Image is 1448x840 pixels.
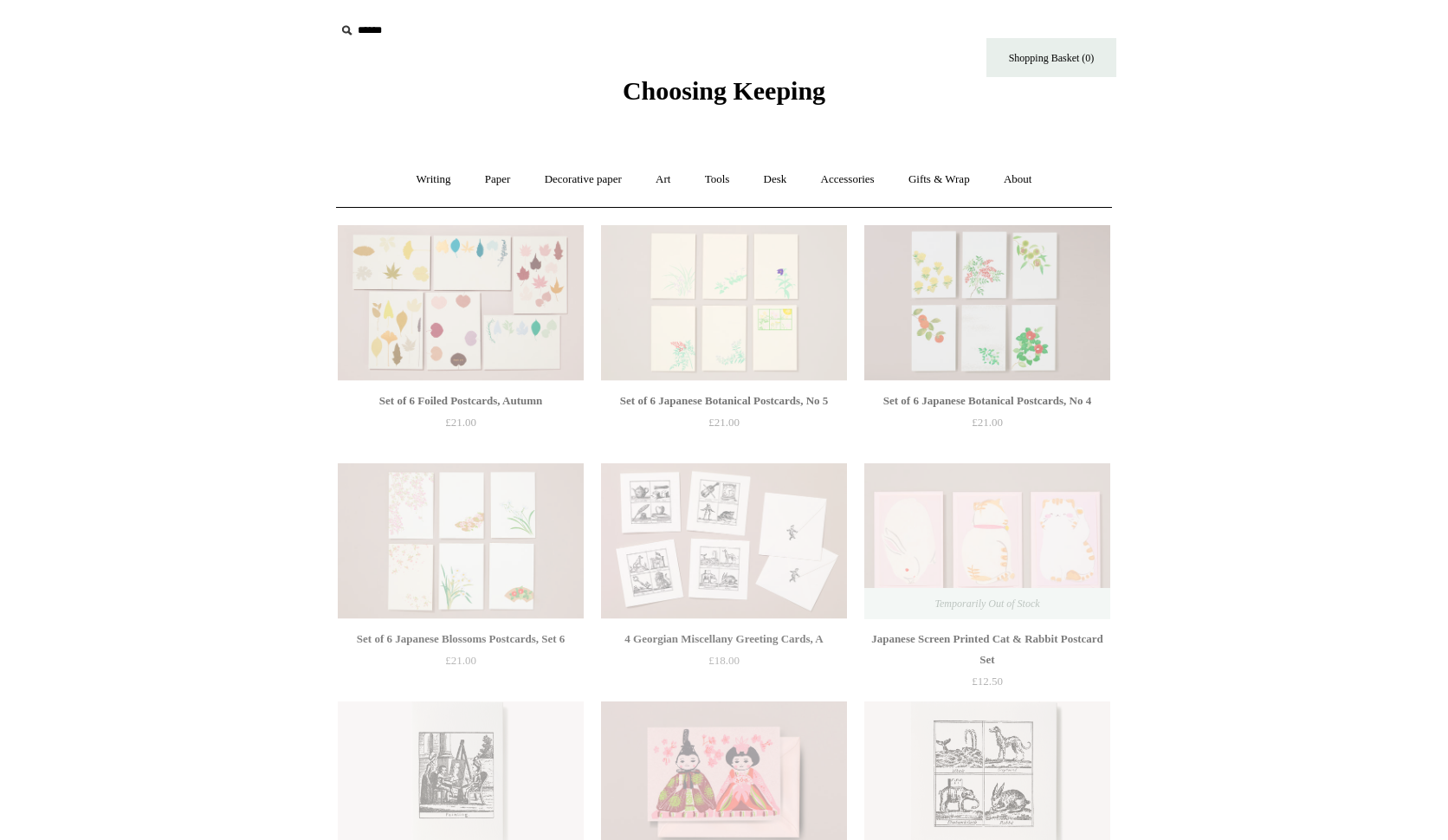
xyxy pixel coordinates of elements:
div: Set of 6 Foiled Postcards, Autumn [342,391,579,411]
div: Set of 6 Japanese Botanical Postcards, No 4 [869,391,1106,411]
img: Japanese Screen Printed Cat & Rabbit Postcard Set [864,463,1110,619]
a: Set of 6 Japanese Blossoms Postcards, Set 6 £21.00 [338,629,584,700]
div: 4 Georgian Miscellany Greeting Cards, A [605,629,843,649]
a: Paper [469,157,527,203]
img: Set of 6 Japanese Blossoms Postcards, Set 6 [338,463,584,619]
a: Set of 6 Japanese Blossoms Postcards, Set 6 Set of 6 Japanese Blossoms Postcards, Set 6 [338,463,584,619]
span: £12.50 [972,675,1003,688]
span: £21.00 [972,416,1003,429]
a: Japanese Screen Printed Cat & Rabbit Postcard Set £12.50 [864,629,1110,700]
a: Accessories [805,157,890,203]
img: 4 Georgian Miscellany Greeting Cards, A [601,463,847,619]
a: Writing [401,157,467,203]
a: Choosing Keeping [623,90,825,102]
a: Decorative paper [529,157,637,203]
span: £21.00 [708,416,740,429]
a: Desk [748,157,803,203]
div: Japanese Screen Printed Cat & Rabbit Postcard Set [869,629,1106,670]
span: £21.00 [445,654,476,667]
img: Set of 6 Japanese Botanical Postcards, No 5 [601,225,847,381]
span: £21.00 [445,416,476,429]
div: Set of 6 Japanese Botanical Postcards, No 5 [605,391,843,411]
a: Set of 6 Foiled Postcards, Autumn £21.00 [338,391,584,462]
a: Set of 6 Japanese Botanical Postcards, No 4 £21.00 [864,391,1110,462]
a: Japanese Screen Printed Cat & Rabbit Postcard Set Japanese Screen Printed Cat & Rabbit Postcard S... [864,463,1110,619]
a: Set of 6 Japanese Botanical Postcards, No 5 £21.00 [601,391,847,462]
img: Set of 6 Japanese Botanical Postcards, No 4 [864,225,1110,381]
img: Set of 6 Foiled Postcards, Autumn [338,225,584,381]
a: Set of 6 Foiled Postcards, Autumn Set of 6 Foiled Postcards, Autumn [338,225,584,381]
a: Set of 6 Japanese Botanical Postcards, No 4 Set of 6 Japanese Botanical Postcards, No 4 [864,225,1110,381]
span: Choosing Keeping [623,76,825,105]
div: Set of 6 Japanese Blossoms Postcards, Set 6 [342,629,579,649]
span: Temporarily Out of Stock [917,588,1057,619]
a: Tools [689,157,746,203]
a: Art [640,157,686,203]
a: Gifts & Wrap [893,157,986,203]
a: Shopping Basket (0) [986,38,1116,77]
span: £18.00 [708,654,740,667]
a: About [988,157,1048,203]
a: 4 Georgian Miscellany Greeting Cards, A 4 Georgian Miscellany Greeting Cards, A [601,463,847,619]
a: Set of 6 Japanese Botanical Postcards, No 5 Set of 6 Japanese Botanical Postcards, No 5 [601,225,847,381]
a: 4 Georgian Miscellany Greeting Cards, A £18.00 [601,629,847,700]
